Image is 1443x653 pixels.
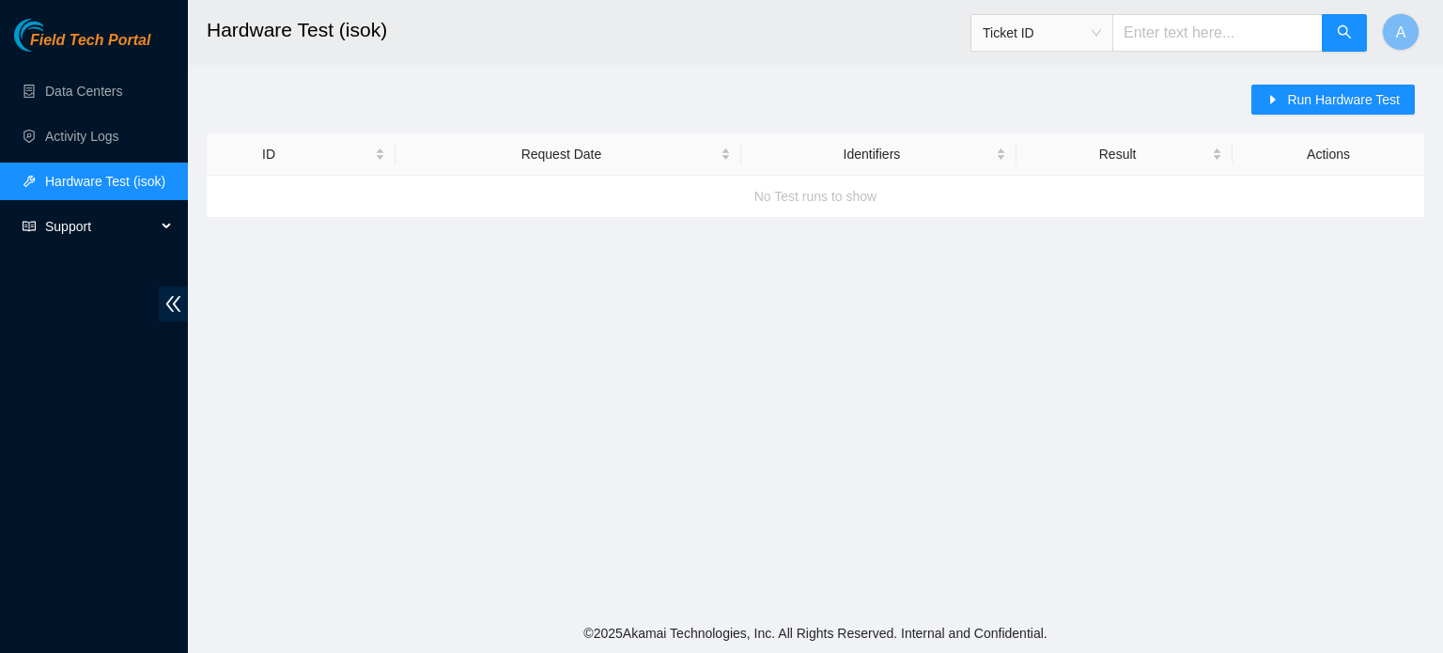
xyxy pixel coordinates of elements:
[45,84,122,99] a: Data Centers
[45,174,165,189] a: Hardware Test (isok)
[45,208,156,245] span: Support
[188,614,1443,653] footer: © 2025 Akamai Technologies, Inc. All Rights Reserved. Internal and Confidential.
[1251,85,1415,115] button: caret-rightRun Hardware Test
[1233,133,1424,176] th: Actions
[1322,14,1367,52] button: search
[30,32,150,50] span: Field Tech Portal
[159,287,188,321] span: double-left
[207,171,1424,222] div: No Test runs to show
[14,19,95,52] img: Akamai Technologies
[23,220,36,233] span: read
[1382,13,1420,51] button: A
[1287,89,1400,110] span: Run Hardware Test
[1396,21,1406,44] span: A
[1112,14,1323,52] input: Enter text here...
[45,129,119,144] a: Activity Logs
[1337,24,1352,42] span: search
[1266,93,1280,108] span: caret-right
[14,34,150,58] a: Akamai TechnologiesField Tech Portal
[983,19,1101,47] span: Ticket ID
